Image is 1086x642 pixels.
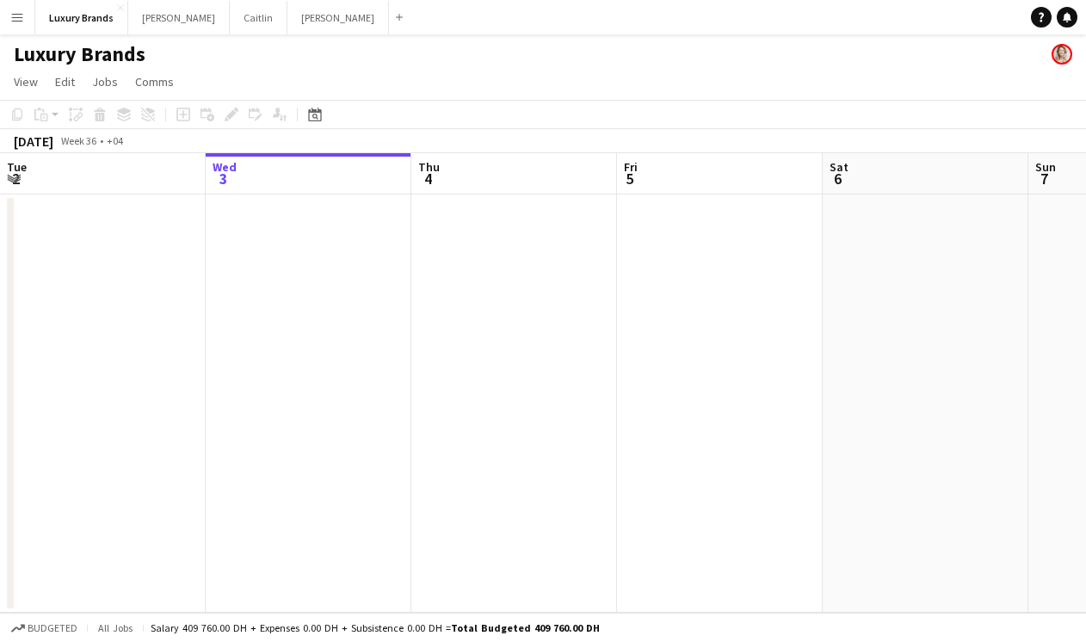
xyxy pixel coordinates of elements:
button: Budgeted [9,619,80,638]
span: 4 [416,169,440,188]
a: View [7,71,45,93]
span: 2 [4,169,27,188]
div: [DATE] [14,133,53,150]
button: Luxury Brands [35,1,128,34]
span: Tue [7,159,27,175]
span: Week 36 [57,134,100,147]
span: Comms [135,74,174,90]
app-user-avatar: Kelly Burt [1052,44,1072,65]
span: View [14,74,38,90]
div: Salary 409 760.00 DH + Expenses 0.00 DH + Subsistence 0.00 DH = [151,621,600,634]
h1: Luxury Brands [14,41,145,67]
span: Sat [830,159,848,175]
button: Caitlin [230,1,287,34]
span: 6 [827,169,848,188]
span: All jobs [95,621,136,634]
span: Sun [1035,159,1056,175]
a: Comms [128,71,181,93]
span: Wed [213,159,237,175]
span: Thu [418,159,440,175]
span: 7 [1033,169,1056,188]
a: Edit [48,71,82,93]
span: Jobs [92,74,118,90]
a: Jobs [85,71,125,93]
div: +04 [107,134,123,147]
span: Total Budgeted 409 760.00 DH [451,621,600,634]
span: 5 [621,169,638,188]
span: 3 [210,169,237,188]
button: [PERSON_NAME] [287,1,389,34]
span: Edit [55,74,75,90]
span: Budgeted [28,622,77,634]
button: [PERSON_NAME] [128,1,230,34]
span: Fri [624,159,638,175]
